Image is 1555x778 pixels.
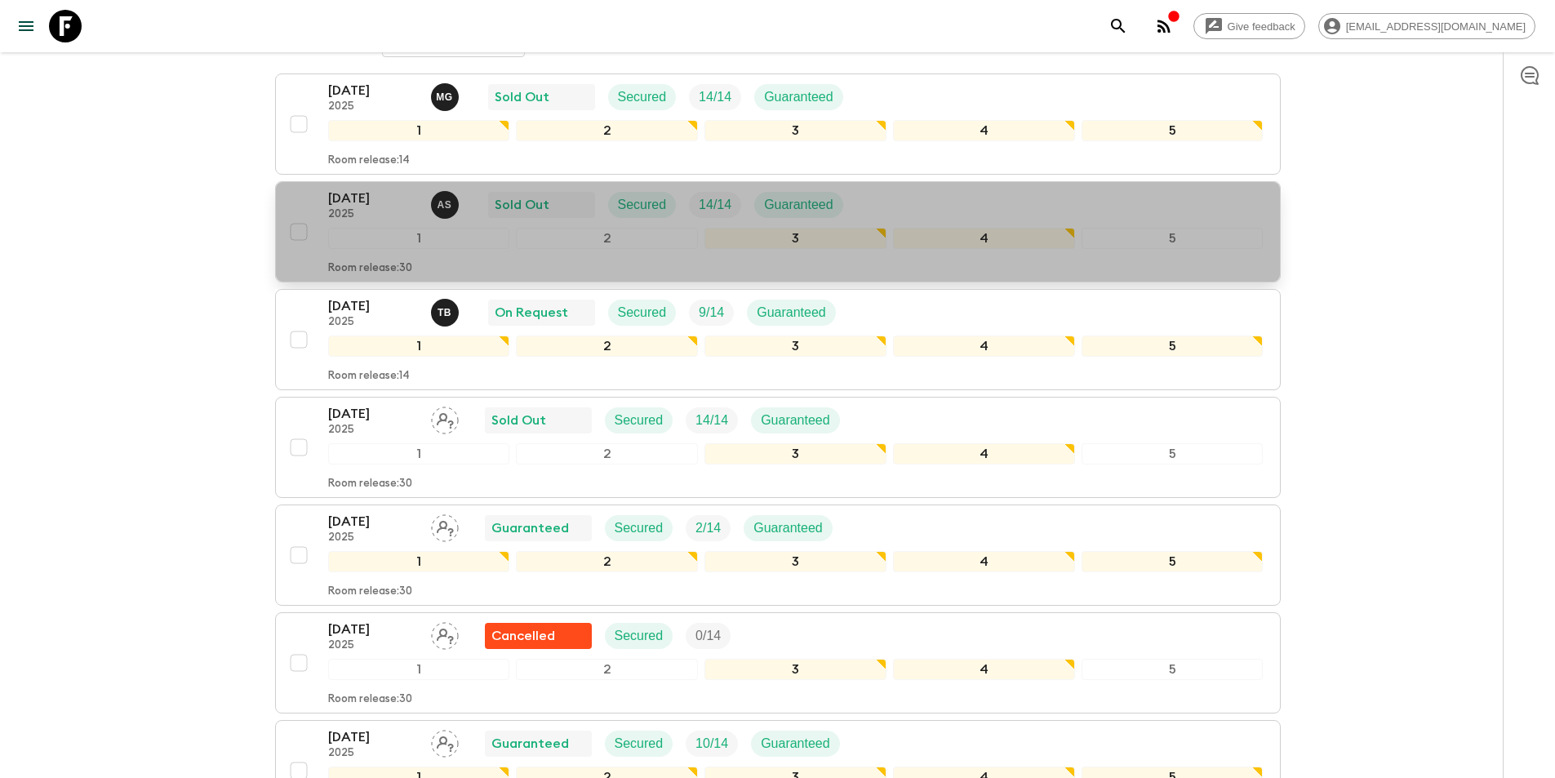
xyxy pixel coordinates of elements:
div: 4 [893,659,1075,680]
div: 3 [704,336,886,357]
div: 4 [893,551,1075,572]
div: 2 [516,120,698,141]
div: 2 [516,336,698,357]
p: Secured [615,626,664,646]
div: 5 [1082,659,1264,680]
p: 2025 [328,424,418,437]
span: Assign pack leader [431,411,459,425]
div: 1 [328,120,510,141]
div: 1 [328,659,510,680]
div: Trip Fill [686,407,738,433]
div: 3 [704,228,886,249]
p: [DATE] [328,296,418,316]
p: Room release: 30 [328,478,412,491]
p: Sold Out [495,87,549,107]
p: 10 / 14 [695,734,728,754]
div: 5 [1082,228,1264,249]
div: 4 [893,336,1075,357]
div: 3 [704,120,886,141]
p: Secured [615,734,664,754]
button: [DATE]2025Mariam GabichvadzeSold OutSecuredTrip FillGuaranteed12345Room release:14 [275,73,1281,175]
p: Guaranteed [761,411,830,430]
p: M G [436,91,453,104]
div: 5 [1082,551,1264,572]
div: 3 [704,659,886,680]
p: 0 / 14 [695,626,721,646]
p: A S [438,198,452,211]
div: Secured [605,623,673,649]
div: Trip Fill [686,731,738,757]
button: [DATE]2025Assign pack leaderFlash Pack cancellationSecuredTrip Fill12345Room release:30 [275,612,1281,714]
div: 2 [516,551,698,572]
p: Secured [615,518,664,538]
p: 2025 [328,100,418,113]
p: [DATE] [328,512,418,531]
p: Sold Out [491,411,546,430]
span: Assign pack leader [431,519,459,532]
p: 14 / 14 [699,87,731,107]
p: Room release: 14 [328,154,410,167]
button: search adventures [1102,10,1135,42]
p: 2025 [328,747,418,760]
p: Guaranteed [753,518,823,538]
div: 1 [328,336,510,357]
p: 14 / 14 [695,411,728,430]
div: Secured [608,192,677,218]
p: Guaranteed [764,195,833,215]
span: Assign pack leader [431,627,459,640]
div: 2 [516,443,698,465]
div: Trip Fill [686,623,731,649]
p: [DATE] [328,620,418,639]
div: Flash Pack cancellation [485,623,592,649]
p: Secured [615,411,664,430]
p: 14 / 14 [699,195,731,215]
p: Guaranteed [764,87,833,107]
span: Assign pack leader [431,735,459,748]
p: [DATE] [328,404,418,424]
button: [DATE]2025Assign pack leaderSold OutSecuredTrip FillGuaranteed12345Room release:30 [275,397,1281,498]
button: MG [431,83,462,111]
p: 2025 [328,531,418,545]
p: Guaranteed [491,734,569,754]
p: T B [438,306,451,319]
div: Secured [608,84,677,110]
p: Secured [618,87,667,107]
p: 9 / 14 [699,303,724,322]
p: Room release: 30 [328,693,412,706]
p: Secured [618,195,667,215]
button: AS [431,191,462,219]
button: [DATE]2025Tamar BulbulashviliOn RequestSecuredTrip FillGuaranteed12345Room release:14 [275,289,1281,390]
p: Guaranteed [491,518,569,538]
div: 2 [516,228,698,249]
p: Room release: 30 [328,262,412,275]
p: On Request [495,303,568,322]
span: Ana Sikharulidze [431,196,462,209]
button: TB [431,299,462,327]
div: Secured [605,515,673,541]
div: 5 [1082,336,1264,357]
div: 5 [1082,443,1264,465]
div: 4 [893,120,1075,141]
div: Trip Fill [689,192,741,218]
button: [DATE]2025Ana SikharulidzeSold OutSecuredTrip FillGuaranteed12345Room release:30 [275,181,1281,282]
span: Tamar Bulbulashvili [431,304,462,317]
div: 1 [328,228,510,249]
p: Guaranteed [761,734,830,754]
p: 2025 [328,208,418,221]
div: 3 [704,443,886,465]
p: 2025 [328,639,418,652]
p: Room release: 30 [328,585,412,598]
div: [EMAIL_ADDRESS][DOMAIN_NAME] [1318,13,1535,39]
p: Cancelled [491,626,555,646]
span: Mariam Gabichvadze [431,88,462,101]
div: Trip Fill [689,300,734,326]
div: Trip Fill [689,84,741,110]
div: 4 [893,443,1075,465]
p: [DATE] [328,189,418,208]
p: Room release: 14 [328,370,410,383]
span: Give feedback [1219,20,1304,33]
p: [DATE] [328,81,418,100]
p: 2 / 14 [695,518,721,538]
div: 4 [893,228,1075,249]
p: Secured [618,303,667,322]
